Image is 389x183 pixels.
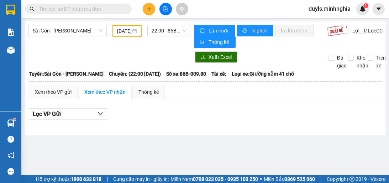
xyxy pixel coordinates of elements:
input: Tìm tên, số ĐT hoặc mã đơn [39,5,123,13]
strong: 0708 023 035 - 0935 103 250 [193,176,258,182]
span: search [30,6,35,11]
div: Xem theo VP gửi [35,88,72,96]
span: duyls.minhnghia [303,4,356,13]
span: Số xe: 86B-009.80 [166,70,206,78]
button: printerIn phơi [237,25,273,36]
span: Xuất Excel [209,53,232,61]
span: | [107,175,108,183]
sup: 1 [363,3,368,8]
input: 13/08/2025 [117,27,131,35]
span: Cung cấp máy in - giấy in: [113,175,169,183]
span: sync [200,28,206,34]
button: plus [143,3,155,15]
button: syncLàm mới [194,25,235,36]
button: In đơn chọn [275,25,314,36]
span: 22:00 - 86B-009.80 [152,25,186,36]
span: download [201,55,206,60]
span: Miền Nam [170,175,258,183]
button: Lọc VP Gửi [29,108,107,120]
span: notification [7,152,14,159]
span: printer [242,28,248,34]
span: Lọc VP Gửi [33,110,61,118]
span: | [320,175,321,183]
span: file-add [163,6,168,11]
span: Tài xế: [211,70,226,78]
span: Lọc CR [349,27,368,35]
span: Loại xe: Giường nằm 41 chỗ [232,70,294,78]
button: file-add [159,3,172,15]
span: down [98,111,103,117]
span: copyright [349,177,354,182]
b: Tuyến: Sài Gòn - [PERSON_NAME] [29,71,104,77]
strong: 0369 525 060 [284,176,315,182]
img: warehouse-icon [7,46,15,54]
span: Hỗ trợ kỹ thuật: [36,175,101,183]
button: downloadXuất Excel [195,51,237,63]
span: Thống kê [209,38,230,46]
div: Thống kê [138,88,159,96]
span: caret-down [375,6,382,12]
span: Trên xe [373,54,389,70]
span: Kho nhận [354,54,371,70]
span: ⚪️ [260,178,262,181]
div: Xem theo VP nhận [84,88,126,96]
span: aim [179,6,184,11]
span: Sài Gòn - Phan Rí [33,25,102,36]
span: bar-chart [200,40,206,45]
button: aim [176,3,188,15]
img: 9k= [327,25,347,36]
span: plus [147,6,152,11]
span: Lọc CC [365,27,384,35]
span: 1 [364,3,367,8]
span: question-circle [7,136,14,143]
sup: 1 [14,118,16,121]
strong: 1900 633 818 [71,176,101,182]
span: Miền Bắc [264,175,315,183]
span: In phơi [251,27,268,35]
span: Chuyến: (22:00 [DATE]) [109,70,161,78]
button: bar-chartThống kê [194,36,236,48]
span: Đã giao [334,54,349,70]
img: logo-vxr [6,5,15,15]
img: solution-icon [7,29,15,36]
span: Làm mới [209,27,229,35]
img: warehouse-icon [7,120,15,127]
span: message [7,168,14,175]
img: icon-new-feature [359,6,366,12]
button: caret-down [372,3,385,15]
